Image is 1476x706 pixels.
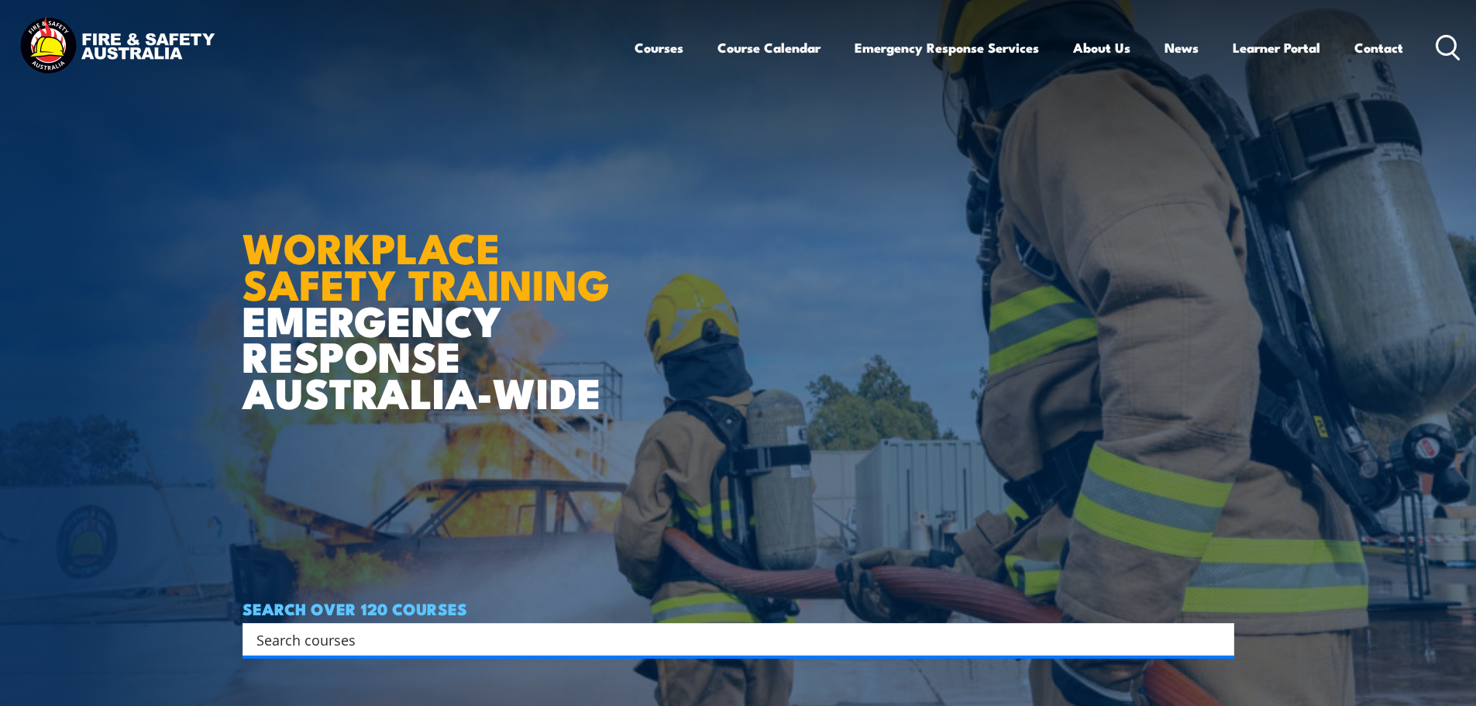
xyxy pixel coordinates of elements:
[260,629,1203,650] form: Search form
[1354,27,1403,68] a: Contact
[855,27,1039,68] a: Emergency Response Services
[243,214,610,315] strong: WORKPLACE SAFETY TRAINING
[1233,27,1320,68] a: Learner Portal
[256,628,1200,651] input: Search input
[243,190,621,410] h1: EMERGENCY RESPONSE AUSTRALIA-WIDE
[1165,27,1199,68] a: News
[635,27,683,68] a: Courses
[1073,27,1130,68] a: About Us
[1207,629,1229,650] button: Search magnifier button
[717,27,821,68] a: Course Calendar
[243,600,1234,617] h4: SEARCH OVER 120 COURSES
